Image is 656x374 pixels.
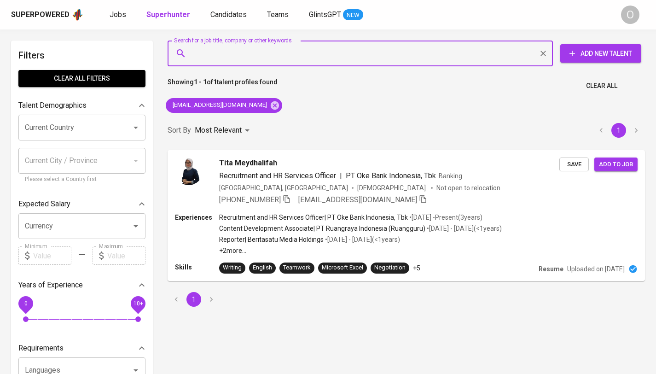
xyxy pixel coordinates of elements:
[223,263,242,272] div: Writing
[425,224,502,233] p: • [DATE] - [DATE] ( <1 years )
[210,9,249,21] a: Candidates
[309,10,341,19] span: GlintsGPT
[24,300,27,307] span: 0
[594,158,638,172] button: Add to job
[267,9,290,21] a: Teams
[322,263,363,272] div: Microsoft Excel
[219,213,408,222] p: Recruitment and HR Services Officer | PT Oke Bank Indonesia, Tbk
[18,199,70,210] p: Expected Salary
[621,6,639,24] div: O
[568,48,634,59] span: Add New Talent
[26,73,138,84] span: Clear All filters
[168,292,220,307] nav: pagination navigation
[25,175,139,184] p: Please select a Country first
[586,80,617,92] span: Clear All
[537,47,550,60] button: Clear
[168,125,191,136] p: Sort By
[166,101,273,110] span: [EMAIL_ADDRESS][DOMAIN_NAME]
[175,213,219,222] p: Experiences
[560,44,641,63] button: Add New Talent
[309,9,363,21] a: GlintsGPT NEW
[219,246,502,255] p: +2 more ...
[18,96,145,115] div: Talent Demographics
[110,9,128,21] a: Jobs
[219,195,281,204] span: [PHONE_NUMBER]
[436,183,500,193] p: Not open to relocation
[413,263,420,273] p: +5
[599,159,633,170] span: Add to job
[357,183,427,193] span: [DEMOGRAPHIC_DATA]
[267,10,289,19] span: Teams
[559,158,589,172] button: Save
[567,264,625,274] p: Uploaded on [DATE]
[343,11,363,20] span: NEW
[219,183,348,193] div: [GEOGRAPHIC_DATA], [GEOGRAPHIC_DATA]
[539,264,563,274] p: Resume
[18,100,87,111] p: Talent Demographics
[219,171,336,180] span: Recruitment and HR Services Officer
[213,78,217,86] b: 1
[194,78,207,86] b: 1 - 1
[253,263,272,272] div: English
[175,158,203,185] img: 6552cdc0dc9e5de813747a7a0f58b349.jpg
[11,10,70,20] div: Superpowered
[18,195,145,213] div: Expected Salary
[186,292,201,307] button: page 1
[11,8,84,22] a: Superpoweredapp logo
[219,224,425,233] p: Content Development Associate | PT Ruangraya Indonesia (Ruangguru)
[175,263,219,272] p: Skills
[283,263,311,272] div: Teamwork
[168,77,278,94] p: Showing of talent profiles found
[611,123,626,138] button: page 1
[195,122,253,139] div: Most Relevant
[110,10,126,19] span: Jobs
[324,235,400,244] p: • [DATE] - [DATE] ( <1 years )
[71,8,84,22] img: app logo
[18,339,145,357] div: Requirements
[166,98,282,113] div: [EMAIL_ADDRESS][DOMAIN_NAME]
[439,172,462,180] span: Banking
[129,121,142,134] button: Open
[18,276,145,294] div: Years of Experience
[564,159,584,170] span: Save
[219,158,277,169] span: Tita Meydhalifah
[168,150,645,281] a: Tita MeydhalifahRecruitment and HR Services Officer|PT Oke Bank Indonesia, TbkBanking[GEOGRAPHIC_...
[340,170,342,181] span: |
[408,213,482,222] p: • [DATE] - Present ( 3 years )
[592,123,645,138] nav: pagination navigation
[195,125,242,136] p: Most Relevant
[146,10,190,19] b: Superhunter
[219,235,324,244] p: Reporter | Beritasatu Media Holdings
[18,343,64,354] p: Requirements
[298,195,417,204] span: [EMAIL_ADDRESS][DOMAIN_NAME]
[582,77,621,94] button: Clear All
[18,70,145,87] button: Clear All filters
[146,9,192,21] a: Superhunter
[374,263,406,272] div: Negotiation
[33,246,71,265] input: Value
[133,300,143,307] span: 10+
[18,48,145,63] h6: Filters
[129,220,142,233] button: Open
[210,10,247,19] span: Candidates
[346,171,436,180] span: PT Oke Bank Indonesia, Tbk
[107,246,145,265] input: Value
[18,280,83,291] p: Years of Experience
